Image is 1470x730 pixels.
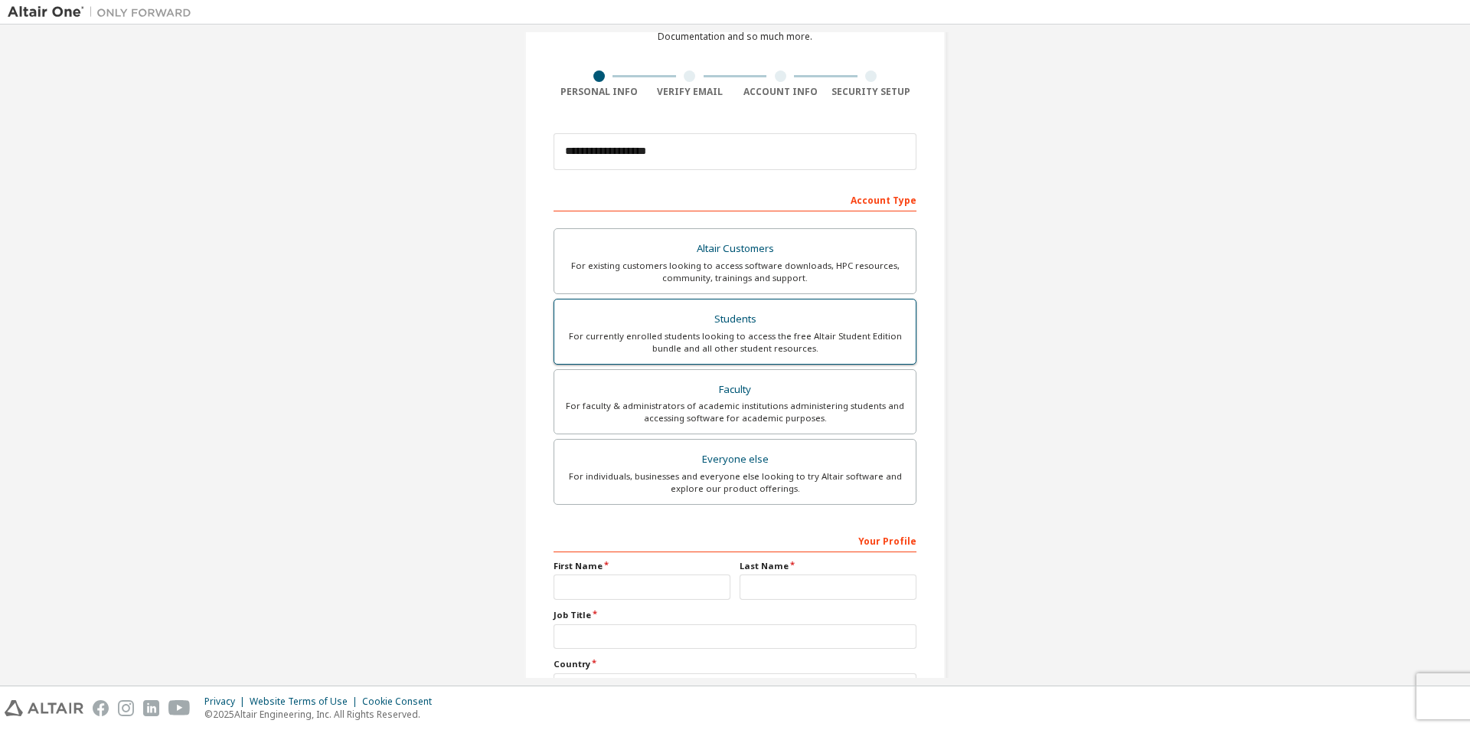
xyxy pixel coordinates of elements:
div: Privacy [204,696,250,708]
img: linkedin.svg [143,700,159,716]
img: altair_logo.svg [5,700,83,716]
p: © 2025 Altair Engineering, Inc. All Rights Reserved. [204,708,441,721]
div: Everyone else [563,449,906,470]
div: Students [563,309,906,330]
label: Last Name [740,560,916,572]
img: Altair One [8,5,199,20]
div: Your Profile [554,528,916,552]
div: Personal Info [554,86,645,98]
div: For individuals, businesses and everyone else looking to try Altair software and explore our prod... [563,470,906,495]
label: Country [554,658,916,670]
div: Website Terms of Use [250,696,362,708]
label: Job Title [554,609,916,621]
div: Faculty [563,379,906,401]
div: For existing customers looking to access software downloads, HPC resources, community, trainings ... [563,260,906,284]
div: For faculty & administrators of academic institutions administering students and accessing softwa... [563,400,906,424]
label: First Name [554,560,730,572]
div: For currently enrolled students looking to access the free Altair Student Edition bundle and all ... [563,330,906,355]
img: facebook.svg [93,700,109,716]
div: Altair Customers [563,238,906,260]
div: Cookie Consent [362,696,441,708]
img: instagram.svg [118,700,134,716]
div: Verify Email [645,86,736,98]
img: youtube.svg [168,700,191,716]
div: Account Type [554,187,916,211]
div: Account Info [735,86,826,98]
div: Security Setup [826,86,917,98]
